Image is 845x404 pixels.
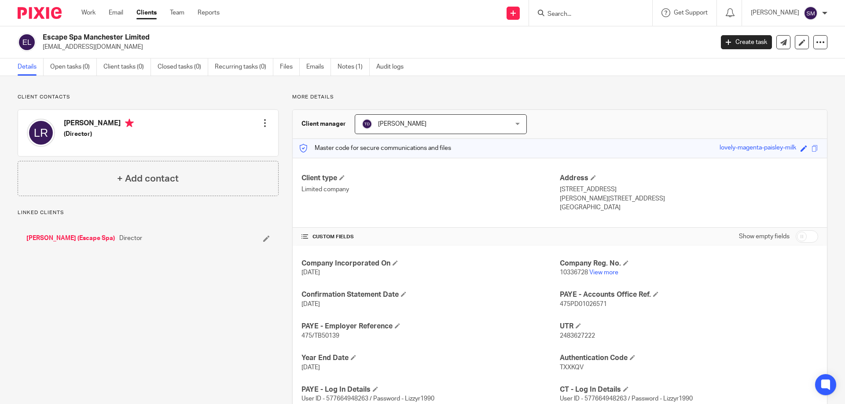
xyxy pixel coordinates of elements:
img: svg%3E [18,33,36,51]
span: 10336728 [560,269,588,276]
a: Client tasks (0) [103,58,151,76]
label: Show empty fields [739,232,790,241]
h4: UTR [560,322,818,331]
h4: PAYE - Employer Reference [301,322,560,331]
p: Client contacts [18,94,279,101]
span: [DATE] [301,269,320,276]
h4: CUSTOM FIELDS [301,233,560,240]
p: Linked clients [18,209,279,216]
h4: + Add contact [117,172,179,186]
span: [DATE] [301,364,320,371]
p: [STREET_ADDRESS] [560,185,818,194]
p: [PERSON_NAME][STREET_ADDRESS] [560,194,818,203]
h4: Company Reg. No. [560,259,818,268]
h3: Client manager [301,120,346,128]
a: View more [589,269,618,276]
a: Files [280,58,300,76]
h4: Company Incorporated On [301,259,560,268]
h4: Year End Date [301,353,560,363]
h4: Address [560,174,818,183]
a: Emails [306,58,331,76]
img: svg%3E [362,119,372,129]
p: Limited company [301,185,560,194]
p: Master code for secure communications and files [299,144,451,153]
p: More details [292,94,827,101]
span: User ID - 577664948263 / Password - Lizzyr1990 [560,396,693,402]
a: Team [170,8,184,17]
h4: Authentication Code [560,353,818,363]
span: User ID - 577664948263 / Password - Lizzyr1990 [301,396,434,402]
a: Email [109,8,123,17]
a: Clients [136,8,157,17]
span: [PERSON_NAME] [378,121,426,127]
a: Work [81,8,96,17]
p: [PERSON_NAME] [751,8,799,17]
a: Open tasks (0) [50,58,97,76]
input: Search [547,11,626,18]
a: Closed tasks (0) [158,58,208,76]
img: svg%3E [27,119,55,147]
h4: PAYE - Accounts Office Ref. [560,290,818,299]
span: 475/TB50139 [301,333,339,339]
img: Pixie [18,7,62,19]
h2: Escape Spa Manchester Limited [43,33,575,42]
span: Director [119,234,142,243]
a: Audit logs [376,58,410,76]
span: [DATE] [301,301,320,307]
h4: Confirmation Statement Date [301,290,560,299]
a: Notes (1) [338,58,370,76]
a: Details [18,58,44,76]
a: [PERSON_NAME] (Escape Spa) [26,234,115,243]
h4: [PERSON_NAME] [64,119,134,130]
h4: PAYE - Log In Details [301,385,560,394]
a: Recurring tasks (0) [215,58,273,76]
i: Primary [125,119,134,127]
img: svg%3E [804,6,818,20]
h5: (Director) [64,130,134,138]
span: TXXKQV [560,364,584,371]
h4: Client type [301,174,560,183]
a: Create task [721,35,772,49]
div: lovely-magenta-paisley-milk [720,143,796,153]
span: 475PD01026571 [560,301,607,307]
a: Reports [198,8,220,17]
p: [EMAIL_ADDRESS][DOMAIN_NAME] [43,43,708,51]
h4: CT - Log In Details [560,385,818,394]
span: 2483627222 [560,333,595,339]
p: [GEOGRAPHIC_DATA] [560,203,818,212]
span: Get Support [674,10,708,16]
